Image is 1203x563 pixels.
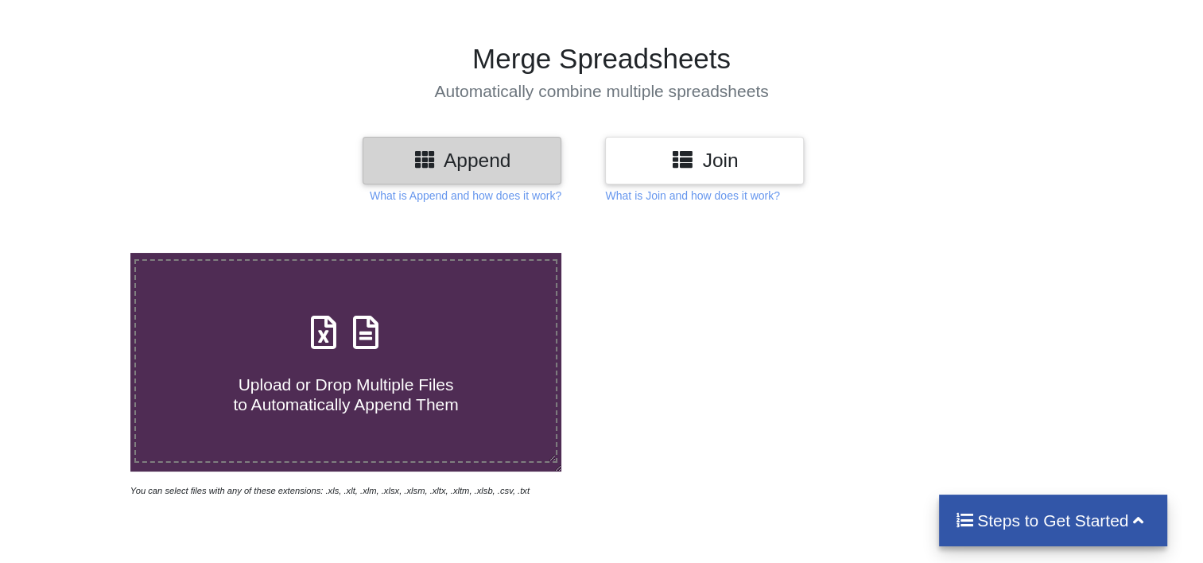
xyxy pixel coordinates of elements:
[374,149,549,172] h3: Append
[130,486,530,495] i: You can select files with any of these extensions: .xls, .xlt, .xlm, .xlsx, .xlsm, .xltx, .xltm, ...
[370,188,561,204] p: What is Append and how does it work?
[617,149,792,172] h3: Join
[605,188,779,204] p: What is Join and how does it work?
[233,375,458,414] span: Upload or Drop Multiple Files to Automatically Append Them
[955,511,1151,530] h4: Steps to Get Started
